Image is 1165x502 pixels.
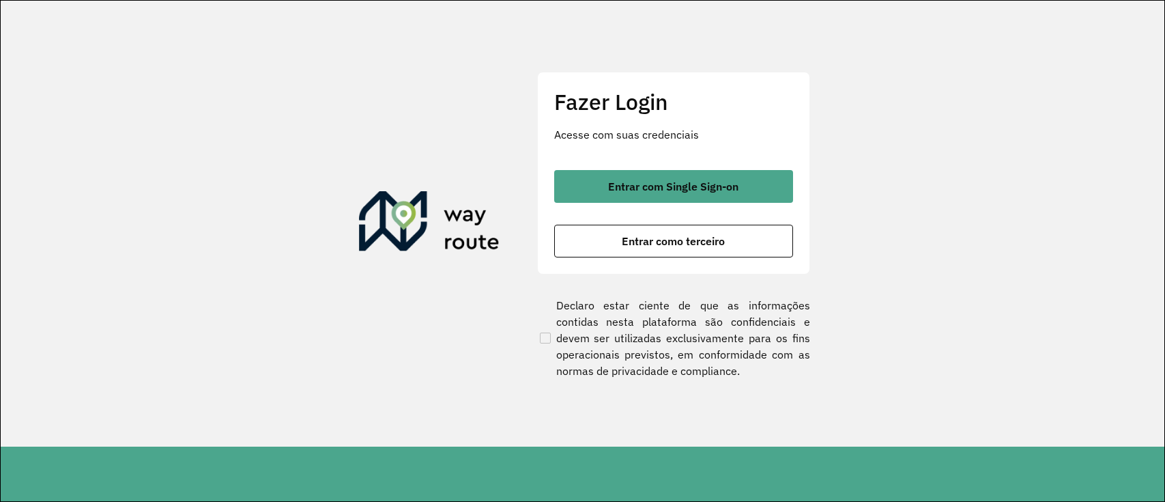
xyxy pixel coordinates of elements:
[554,170,793,203] button: button
[537,297,810,379] label: Declaro estar ciente de que as informações contidas nesta plataforma são confidenciais e devem se...
[359,191,500,257] img: Roteirizador AmbevTech
[554,225,793,257] button: button
[622,236,725,247] span: Entrar como terceiro
[554,126,793,143] p: Acesse com suas credenciais
[608,181,738,192] span: Entrar com Single Sign-on
[554,89,793,115] h2: Fazer Login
